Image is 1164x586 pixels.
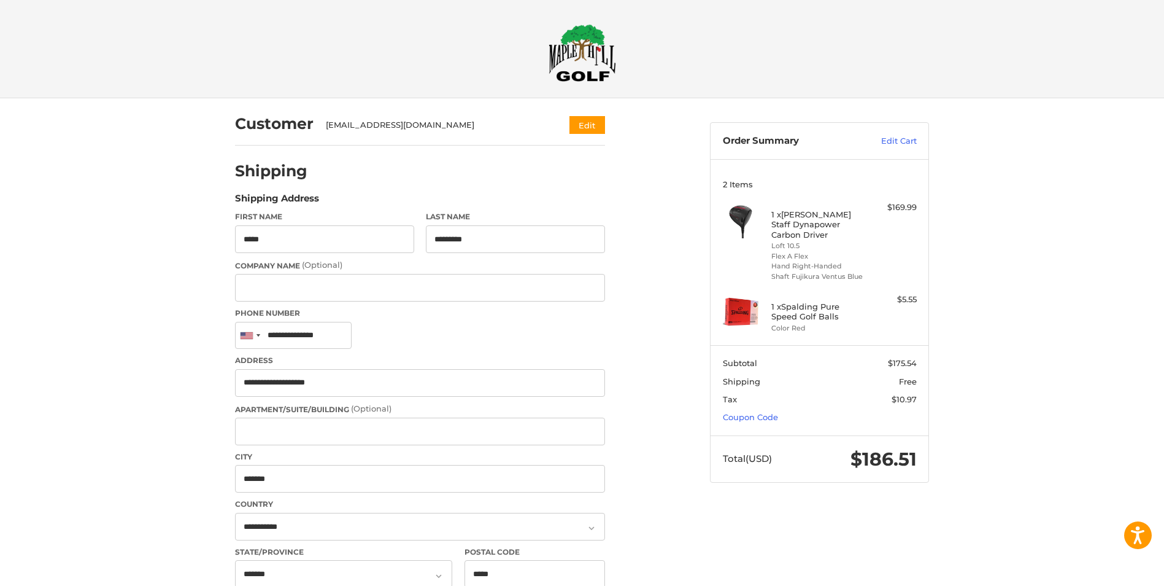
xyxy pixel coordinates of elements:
[235,259,605,272] label: Company Name
[235,355,605,366] label: Address
[426,211,605,222] label: Last Name
[723,377,760,386] span: Shipping
[771,323,865,334] li: Color Red
[235,451,605,463] label: City
[235,308,605,319] label: Phone Number
[868,201,917,214] div: $169.99
[302,260,342,270] small: (Optional)
[855,135,917,147] a: Edit Cart
[1063,553,1164,586] iframe: Google Customer Reviews
[771,241,865,251] li: Loft 10.5
[771,209,865,240] h4: 1 x [PERSON_NAME] Staff Dynapower Carbon Driver
[464,547,606,558] label: Postal Code
[569,116,605,134] button: Edit
[850,448,917,471] span: $186.51
[899,377,917,386] span: Free
[723,412,778,422] a: Coupon Code
[235,547,452,558] label: State/Province
[723,135,855,147] h3: Order Summary
[549,24,616,82] img: Maple Hill Golf
[892,394,917,404] span: $10.97
[351,404,391,413] small: (Optional)
[723,453,772,464] span: Total (USD)
[235,114,314,133] h2: Customer
[235,403,605,415] label: Apartment/Suite/Building
[723,394,737,404] span: Tax
[235,211,414,222] label: First Name
[236,322,264,349] div: United States: +1
[235,162,307,181] h2: Shipping
[771,302,865,322] h4: 1 x Spalding Pure Speed Golf Balls
[888,358,917,368] span: $175.54
[235,499,605,510] label: Country
[723,179,917,189] h3: 2 Items
[771,251,865,262] li: Flex A Flex
[868,294,917,306] div: $5.55
[771,261,865,272] li: Hand Right-Handed
[771,272,865,282] li: Shaft Fujikura Ventus Blue
[723,358,757,368] span: Subtotal
[326,119,546,131] div: [EMAIL_ADDRESS][DOMAIN_NAME]
[235,192,319,211] legend: Shipping Address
